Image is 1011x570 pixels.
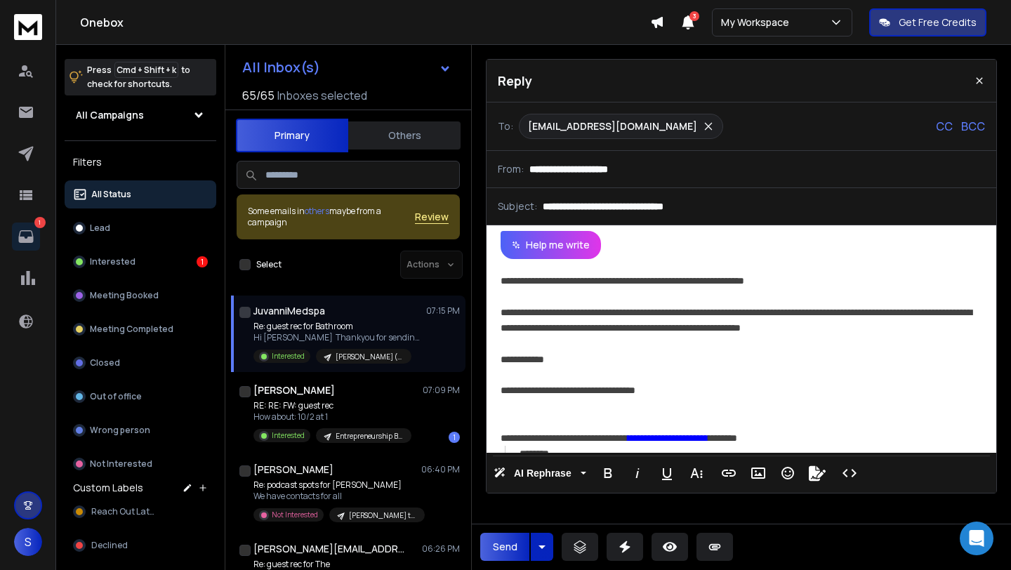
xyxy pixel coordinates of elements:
p: Get Free Credits [899,15,977,29]
h1: JuvanniMedspa [253,304,325,318]
p: Reply [498,71,532,91]
button: Meeting Booked [65,281,216,310]
button: Send [480,533,529,561]
p: Re: podcast spots for [PERSON_NAME] [253,479,422,491]
div: 1 [197,256,208,267]
span: Reach Out Later [91,506,157,517]
h3: Filters [65,152,216,172]
p: 07:09 PM [423,385,460,396]
span: AI Rephrase [511,468,574,479]
button: Insert Image (⌘P) [745,459,772,487]
button: Reach Out Later [65,498,216,526]
h3: Inboxes selected [277,87,367,104]
button: Review [415,210,449,224]
button: Others [348,120,461,151]
p: Not Interested [90,458,152,470]
p: Out of office [90,391,142,402]
span: 3 [689,11,699,21]
p: RE: RE: FW: guest rec [253,400,411,411]
p: 06:26 PM [422,543,460,555]
p: 1 [34,217,46,228]
p: [PERSON_NAME] (menopause)- Batch #1 [336,352,403,362]
p: [PERSON_NAME] tone- Batch #3 [349,510,416,521]
button: Declined [65,531,216,559]
p: Lead [90,223,110,234]
span: Declined [91,540,128,551]
p: 06:40 PM [421,464,460,475]
h1: [PERSON_NAME][EMAIL_ADDRESS][PERSON_NAME][DOMAIN_NAME] [253,542,408,556]
h1: [PERSON_NAME] [253,383,335,397]
span: Cmd + Shift + k [114,62,178,78]
p: Meeting Booked [90,290,159,301]
p: Entrepreneurship Batch #16 [336,431,403,442]
p: 07:15 PM [426,305,460,317]
p: To: [498,119,513,133]
button: Emoticons [774,459,801,487]
button: Get Free Credits [869,8,986,37]
div: Open Intercom Messenger [960,522,993,555]
button: S [14,528,42,556]
p: Interested [272,430,305,441]
div: 1 [449,432,460,443]
button: AI Rephrase [491,459,589,487]
button: All Inbox(s) [231,53,463,81]
p: Re: guest rec for Bathroom [253,321,422,332]
h1: All Campaigns [76,108,144,122]
span: others [305,205,329,217]
p: [EMAIL_ADDRESS][DOMAIN_NAME] [528,119,697,133]
p: Interested [90,256,136,267]
img: logo [14,14,42,40]
button: Interested1 [65,248,216,276]
button: Lead [65,214,216,242]
p: BCC [961,118,985,135]
h1: All Inbox(s) [242,60,320,74]
button: Underline (⌘U) [654,459,680,487]
button: Closed [65,349,216,377]
button: Out of office [65,383,216,411]
p: All Status [91,189,131,200]
button: Primary [236,119,348,152]
label: Select [256,259,282,270]
button: Signature [804,459,831,487]
button: All Status [65,180,216,208]
p: Closed [90,357,120,369]
span: 65 / 65 [242,87,275,104]
button: Bold (⌘B) [595,459,621,487]
button: All Campaigns [65,101,216,129]
div: Some emails in maybe from a campaign [248,206,415,228]
p: Hi [PERSON_NAME] Thankyou for sending me [253,332,422,343]
button: Meeting Completed [65,315,216,343]
p: Subject: [498,199,537,213]
p: How about: 10/2 at 1 [253,411,411,423]
p: Press to check for shortcuts. [87,63,190,91]
button: Insert Link (⌘K) [715,459,742,487]
h3: Custom Labels [73,481,143,495]
p: We have contacts for all [253,491,422,502]
button: Code View [836,459,863,487]
button: More Text [683,459,710,487]
a: 1 [12,223,40,251]
h1: Onebox [80,14,650,31]
p: Wrong person [90,425,150,436]
p: From: [498,162,524,176]
button: Wrong person [65,416,216,444]
button: Help me write [501,231,601,259]
p: My Workspace [721,15,795,29]
p: CC [936,118,953,135]
button: Not Interested [65,450,216,478]
p: Re: guest rec for The [253,559,422,570]
p: Meeting Completed [90,324,173,335]
p: Interested [272,351,305,362]
button: Italic (⌘I) [624,459,651,487]
h1: [PERSON_NAME] [253,463,333,477]
p: Not Interested [272,510,318,520]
